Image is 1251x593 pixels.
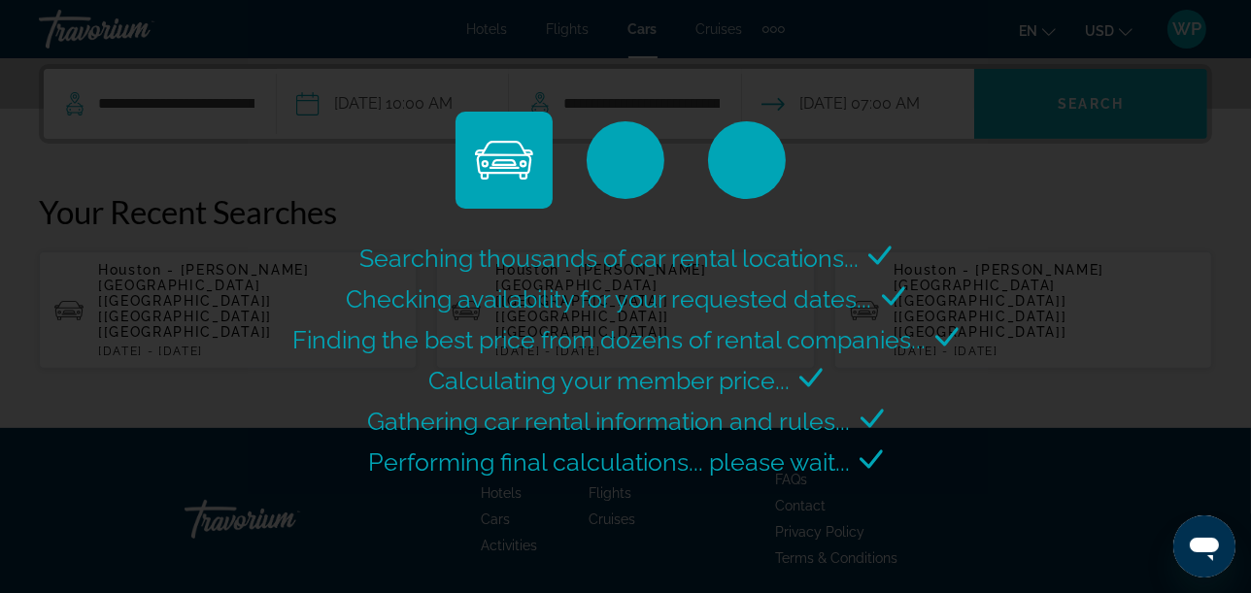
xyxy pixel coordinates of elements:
span: Checking availability for your requested dates... [347,284,872,313]
span: Searching thousands of car rental locations... [359,244,859,273]
span: Calculating your member price... [428,366,790,395]
span: Finding the best price from dozens of rental companies... [292,325,926,354]
span: Performing final calculations... please wait... [368,447,850,477]
iframe: Button to launch messaging window [1173,515,1235,577]
span: Gathering car rental information and rules... [368,407,851,436]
